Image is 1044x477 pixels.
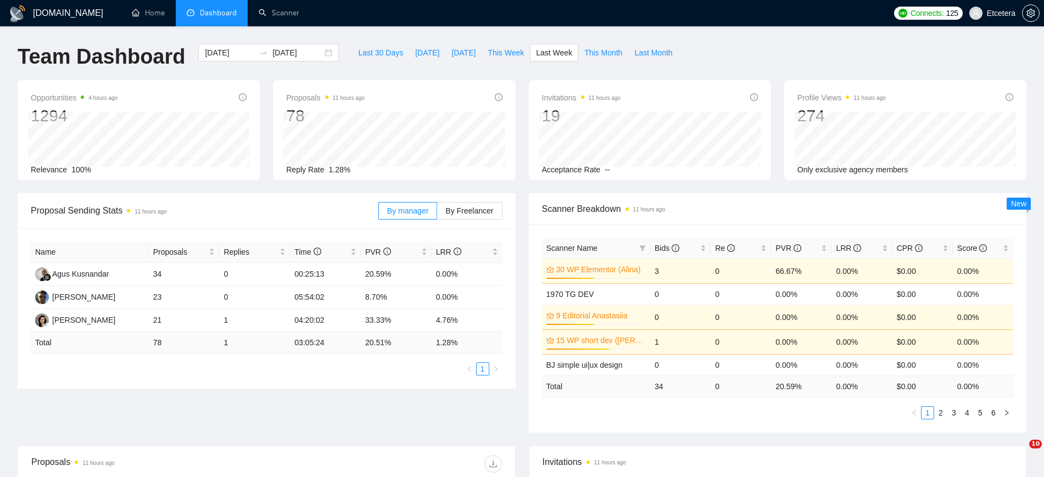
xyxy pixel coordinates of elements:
[948,407,960,419] a: 3
[546,312,554,319] span: crown
[892,329,953,354] td: $0.00
[542,202,1014,216] span: Scanner Breakdown
[31,204,378,217] span: Proposal Sending Stats
[921,406,934,419] li: 1
[771,305,831,329] td: 0.00%
[219,309,290,332] td: 1
[361,286,432,309] td: 8.70%
[672,244,679,252] span: info-circle
[546,290,594,299] a: 1970 TG DEV
[224,246,277,258] span: Replies
[43,273,51,281] img: gigradar-bm.png
[892,259,953,283] td: $0.00
[71,165,91,174] span: 100%
[650,329,711,354] td: 1
[831,283,892,305] td: 0.00%
[953,283,1013,305] td: 0.00%
[546,336,554,344] span: crown
[239,93,247,101] span: info-circle
[352,44,409,61] button: Last 30 Days
[290,332,361,353] td: 03:05:24
[259,48,268,57] span: swap-right
[495,93,503,101] span: info-circle
[831,375,892,397] td: 0.00 %
[605,165,610,174] span: --
[286,165,324,174] span: Reply Rate
[149,286,220,309] td: 23
[365,248,391,256] span: PVR
[831,259,892,283] td: 0.00%
[485,459,501,468] span: download
[794,244,801,252] span: info-circle
[31,105,118,126] div: 1294
[153,246,207,258] span: Proposals
[584,47,622,59] span: This Month
[953,354,1013,375] td: 0.00%
[797,105,886,126] div: 274
[451,47,476,59] span: [DATE]
[953,259,1013,283] td: 0.00%
[987,406,1000,419] li: 6
[898,9,907,18] img: upwork-logo.png
[272,47,322,59] input: End date
[771,259,831,283] td: 66.67%
[361,332,432,353] td: 20.51 %
[711,329,771,354] td: 0
[31,455,266,473] div: Proposals
[987,407,1000,419] a: 6
[314,248,321,255] span: info-circle
[650,375,711,397] td: 34
[432,263,503,286] td: 0.00%
[387,206,428,215] span: By manager
[650,305,711,329] td: 0
[52,268,109,280] div: Agus Kusnandar
[911,409,918,416] span: left
[546,244,598,252] span: Scanner Name
[556,310,644,322] a: 9 Editorial Anastasiia
[972,9,980,17] span: user
[476,362,489,375] li: 1
[200,8,237,18] span: Dashboard
[1003,409,1010,416] span: right
[711,259,771,283] td: 0
[711,305,771,329] td: 0
[436,248,461,256] span: LRR
[771,375,831,397] td: 20.59 %
[1000,406,1013,419] button: right
[219,242,290,263] th: Replies
[88,95,118,101] time: 4 hours ago
[655,244,679,252] span: Bids
[957,244,987,252] span: Score
[132,8,165,18] a: homeHome
[974,406,987,419] li: 5
[35,267,49,281] img: AK
[711,375,771,397] td: 0
[259,8,299,18] a: searchScanner
[329,165,351,174] span: 1.28%
[633,206,665,212] time: 11 hours ago
[466,366,473,372] span: left
[432,286,503,309] td: 0.00%
[589,95,621,101] time: 11 hours ago
[383,248,391,255] span: info-circle
[771,329,831,354] td: 0.00%
[634,47,672,59] span: Last Month
[542,105,621,126] div: 19
[979,244,987,252] span: info-circle
[639,245,646,251] span: filter
[897,244,923,252] span: CPR
[750,93,758,101] span: info-circle
[1022,4,1040,22] button: setting
[543,455,1013,469] span: Invitations
[1011,199,1026,208] span: New
[361,309,432,332] td: 33.33%
[711,354,771,375] td: 0
[961,407,973,419] a: 4
[333,95,365,101] time: 11 hours ago
[463,362,476,375] li: Previous Page
[18,44,185,70] h1: Team Dashboard
[432,332,503,353] td: 1.28 %
[892,375,953,397] td: $ 0.00
[892,283,953,305] td: $0.00
[52,314,115,326] div: [PERSON_NAME]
